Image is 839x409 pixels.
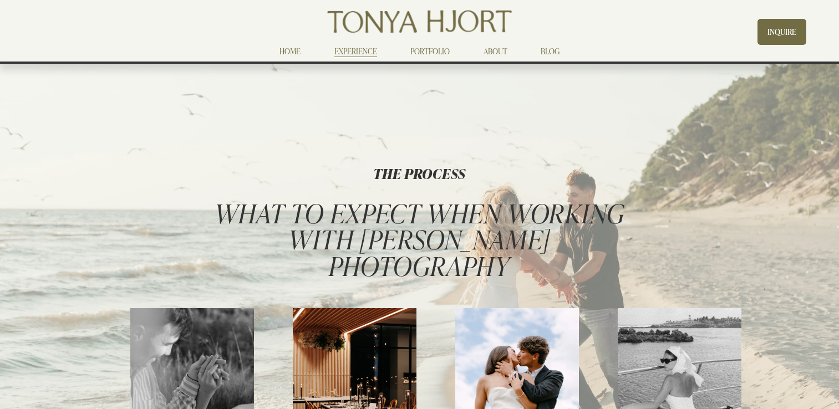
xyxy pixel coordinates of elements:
[541,44,560,58] a: BLOG
[279,44,301,58] a: HOME
[325,6,514,37] img: Tonya Hjort
[373,164,466,183] strong: THE PROCESS
[757,19,806,45] a: INQUIRE
[215,196,630,283] span: WHAT TO EXPECT WHEN WORKING WITH [PERSON_NAME] PHOTOGRAPHY
[484,44,507,58] a: ABOUT
[334,44,377,58] a: EXPERIENCE
[410,44,450,58] a: PORTFOLIO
